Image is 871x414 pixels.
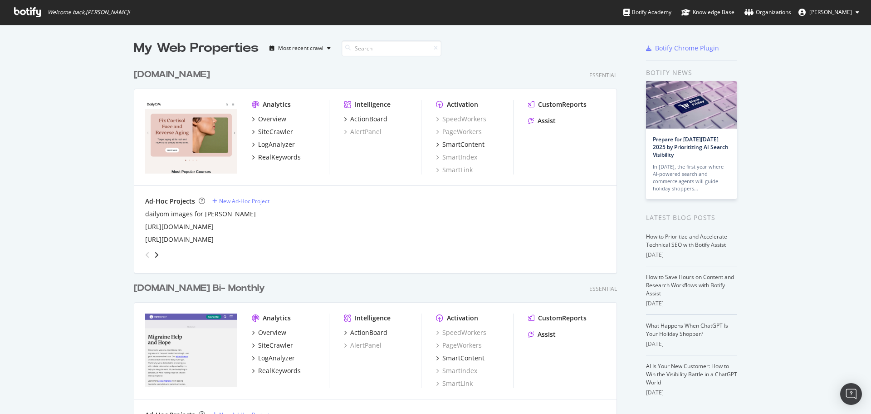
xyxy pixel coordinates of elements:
a: Prepare for [DATE][DATE] 2025 by Prioritizing AI Search Visibility [653,135,729,159]
div: New Ad-Hoc Project [219,197,269,205]
div: Overview [258,328,286,337]
a: New Ad-Hoc Project [212,197,269,205]
a: dailyom images for [PERSON_NAME] [145,209,256,219]
img: dailyom.com [145,100,237,174]
div: Essential [589,285,617,293]
div: ActionBoard [350,115,387,124]
div: [DATE] [646,251,737,259]
div: Intelligence [355,314,391,323]
div: Latest Blog Posts [646,213,737,223]
div: Most recent crawl [278,45,323,51]
a: [DOMAIN_NAME] [134,68,214,81]
div: [DOMAIN_NAME] [134,68,210,81]
div: [DOMAIN_NAME] Bi- Monthly [134,282,265,295]
div: [DATE] [646,299,737,308]
div: Ad-Hoc Projects [145,197,195,206]
a: PageWorkers [436,127,482,136]
div: Assist [538,330,556,339]
a: AI Is Your New Customer: How to Win the Visibility Battle in a ChatGPT World [646,362,737,386]
a: How to Prioritize and Accelerate Technical SEO with Botify Assist [646,233,727,249]
span: Bill Elward [809,8,852,16]
div: Organizations [744,8,791,17]
div: LogAnalyzer [258,140,295,149]
a: SmartIndex [436,153,477,162]
div: Botify news [646,68,737,78]
a: LogAnalyzer [252,140,295,149]
a: ActionBoard [344,328,387,337]
button: [PERSON_NAME] [791,5,866,20]
div: SiteCrawler [258,127,293,136]
a: SpeedWorkers [436,328,486,337]
a: SmartContent [436,140,484,149]
div: Knowledge Base [681,8,734,17]
div: SiteCrawler [258,341,293,350]
div: Open Intercom Messenger [840,383,862,405]
a: AlertPanel [344,341,382,350]
div: LogAnalyzer [258,354,295,363]
a: ActionBoard [344,115,387,124]
a: RealKeywords [252,153,301,162]
button: Most recent crawl [266,41,334,55]
a: AlertPanel [344,127,382,136]
a: [URL][DOMAIN_NAME] [145,222,214,231]
a: LogAnalyzer [252,354,295,363]
div: [DATE] [646,340,737,348]
a: SmartLink [436,379,473,388]
a: Assist [528,330,556,339]
div: ActionBoard [350,328,387,337]
div: RealKeywords [258,366,301,375]
div: CustomReports [538,100,587,109]
div: Botify Academy [623,8,671,17]
a: SmartIndex [436,366,477,375]
div: SmartContent [442,354,484,363]
div: Analytics [263,314,291,323]
img: Prepare for Black Friday 2025 by Prioritizing AI Search Visibility [646,81,737,129]
a: SpeedWorkers [436,115,486,124]
div: angle-left [142,248,153,262]
div: Assist [538,116,556,125]
img: migraineagain.com [145,314,237,387]
a: SiteCrawler [252,127,293,136]
a: SmartLink [436,165,473,175]
a: How to Save Hours on Content and Research Workflows with Botify Assist [646,273,734,297]
a: CustomReports [528,314,587,323]
input: Search [342,40,441,56]
a: CustomReports [528,100,587,109]
a: Botify Chrome Plugin [646,44,719,53]
div: CustomReports [538,314,587,323]
a: SmartContent [436,354,484,363]
a: [DOMAIN_NAME] Bi- Monthly [134,282,269,295]
div: angle-right [153,250,160,259]
span: Welcome back, [PERSON_NAME] ! [48,9,130,16]
a: RealKeywords [252,366,301,375]
div: My Web Properties [134,39,259,57]
a: Overview [252,328,286,337]
a: What Happens When ChatGPT Is Your Holiday Shopper? [646,322,728,338]
div: SmartContent [442,140,484,149]
div: Activation [447,314,478,323]
div: Analytics [263,100,291,109]
a: [URL][DOMAIN_NAME] [145,235,214,244]
a: PageWorkers [436,341,482,350]
div: [DATE] [646,389,737,397]
div: RealKeywords [258,153,301,162]
div: Activation [447,100,478,109]
a: Assist [528,116,556,125]
a: SiteCrawler [252,341,293,350]
div: Botify Chrome Plugin [655,44,719,53]
div: Essential [589,71,617,79]
div: Intelligence [355,100,391,109]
